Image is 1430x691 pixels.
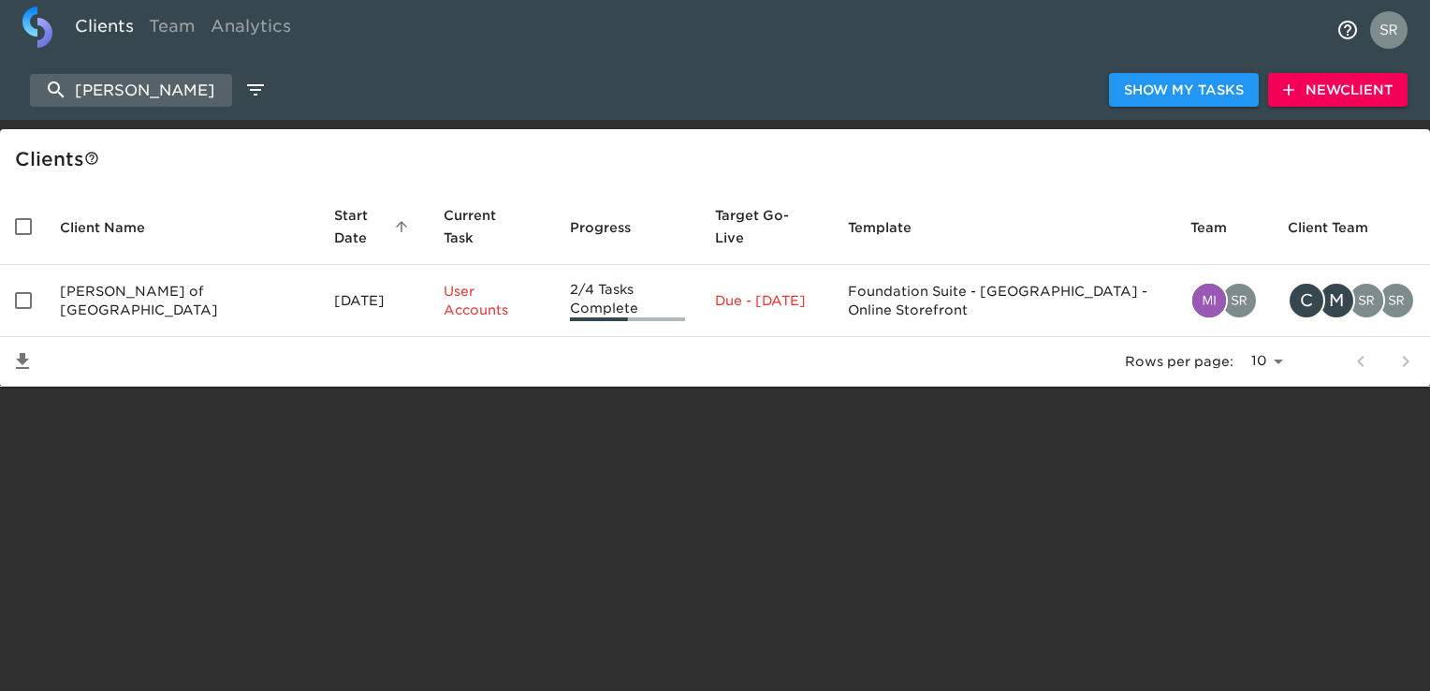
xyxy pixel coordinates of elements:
[30,74,232,107] input: search
[570,216,655,239] span: Progress
[203,7,299,52] a: Analytics
[1109,73,1259,108] button: Show My Tasks
[319,265,429,337] td: [DATE]
[1318,282,1355,319] div: M
[555,265,700,337] td: 2/4 Tasks Complete
[848,216,936,239] span: Template
[1125,352,1233,371] p: Rows per page:
[1190,216,1251,239] span: Team
[1350,284,1383,317] img: srihetha.malgani@cdk.com
[1288,216,1393,239] span: Client Team
[1268,73,1408,108] button: NewClient
[22,7,52,48] img: logo
[60,216,169,239] span: Client Name
[67,7,141,52] a: Clients
[1124,79,1244,102] span: Show My Tasks
[1241,347,1290,375] select: rows per page
[444,204,516,249] span: This is the next Task in this Hub that should be completed
[1379,284,1413,317] img: Srihetha.Malgani@cdk.com
[1325,7,1370,52] button: notifications
[1192,284,1226,317] img: mia.fisher@cdk.com
[1288,282,1415,319] div: cmiller@germaincars.com, mgreen@germaincars.com, srihetha.malgani@cdk.com, Srihetha.Malgani@cdk.com
[1222,284,1256,317] img: srihetha.malgani@cdk.com
[45,265,319,337] td: [PERSON_NAME] of [GEOGRAPHIC_DATA]
[715,291,818,310] p: Due - [DATE]
[84,151,99,166] svg: This is a list of all of your clients and clients shared with you
[15,144,1423,174] div: Client s
[141,7,203,52] a: Team
[715,204,794,249] span: Calculated based on the start date and the duration of all Tasks contained in this Hub.
[444,282,540,319] p: User Accounts
[1288,282,1325,319] div: C
[240,74,271,106] button: edit
[1283,79,1393,102] span: New Client
[833,265,1175,337] td: Foundation Suite - [GEOGRAPHIC_DATA] - Online Storefront
[444,204,540,249] span: Current Task
[1370,11,1408,49] img: Profile
[1190,282,1258,319] div: mia.fisher@cdk.com, srihetha.malgani@cdk.com
[334,204,414,249] span: Start Date
[715,204,818,249] span: Target Go-Live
